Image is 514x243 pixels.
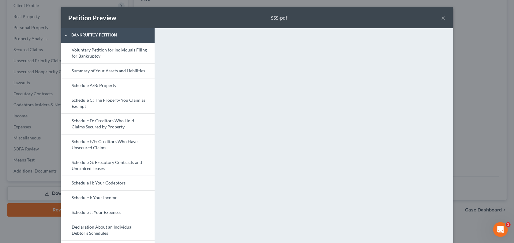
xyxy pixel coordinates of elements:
div: SSS-pdf [271,14,287,21]
button: × [441,14,446,21]
a: Bankruptcy Petition [61,28,155,43]
a: Schedule J: Your Expenses [61,205,155,220]
iframe: Intercom live chat [493,222,508,237]
a: Schedule A/B: Property [61,78,155,93]
a: Schedule G: Executory Contracts and Unexpired Leases [61,155,155,176]
div: Petition Preview [69,13,117,22]
span: 1 [506,222,511,227]
a: Schedule E/F: Creditors Who Have Unsecured Claims [61,134,155,155]
a: Schedule H: Your Codebtors [61,176,155,190]
a: Schedule I: Your Income [61,190,155,205]
span: Bankruptcy Petition [68,32,155,38]
a: Declaration About an Individual Debtor's Schedules [61,220,155,241]
a: Summary of Your Assets and Liabilities [61,63,155,78]
a: Schedule C: The Property You Claim as Exempt [61,93,155,114]
a: Schedule D: Creditors Who Hold Claims Secured by Property [61,113,155,134]
a: Voluntary Petition for Individuals Filing for Bankruptcy [61,43,155,63]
